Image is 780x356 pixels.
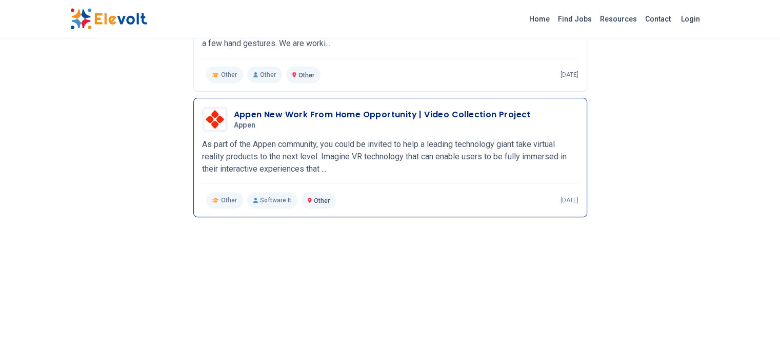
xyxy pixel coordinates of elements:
span: Other [314,197,330,204]
h3: Appen New Work From Home Opportunity | Video Collection Project [234,109,531,121]
img: Elevolt [70,8,147,30]
p: Software It [247,192,297,208]
a: Contact [641,11,675,27]
span: Other [221,196,237,204]
a: Home [525,11,554,27]
span: Other [298,72,314,79]
a: Find Jobs [554,11,596,27]
span: Appen [234,121,256,130]
a: AppenAppen New Work From Home Opportunity | Video Collection ProjectAppenAs part of the Appen com... [202,107,578,208]
p: [DATE] [561,196,578,204]
iframe: Advertisement [604,40,731,348]
p: [DATE] [561,71,578,79]
iframe: Advertisement [70,40,197,348]
a: Resources [596,11,641,27]
p: Other [247,67,282,83]
a: Login [675,9,706,29]
span: Other [221,71,237,79]
img: Appen [205,109,225,130]
p: As part of the Appen community, you could be invited to help a leading technology giant take virt... [202,138,578,175]
iframe: Chat Widget [729,307,780,356]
